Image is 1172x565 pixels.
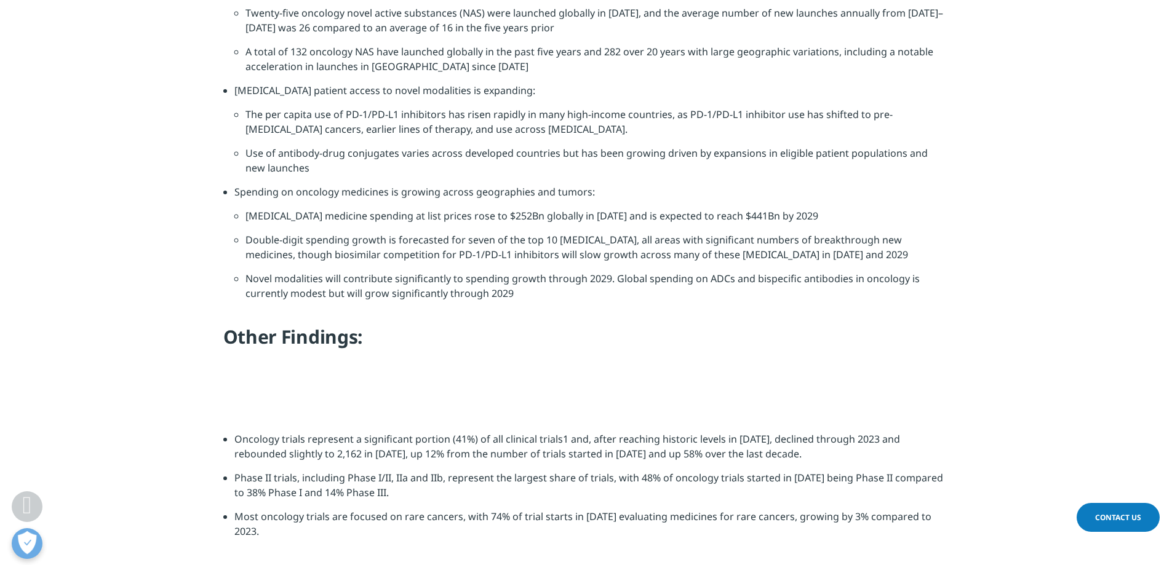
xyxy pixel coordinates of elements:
[234,83,949,107] li: [MEDICAL_DATA] patient access to novel modalities is expanding:
[12,528,42,559] button: Open Preferences
[1095,512,1141,523] span: Contact Us
[245,208,949,232] li: [MEDICAL_DATA] medicine spending at list prices rose to $252Bn globally in [DATE] and is expected...
[234,470,949,509] li: Phase II trials, including Phase I/II, IIa and IIb, represent the largest share of trials, with 4...
[234,184,949,208] li: Spending on oncology medicines is growing across geographies and tumors:
[245,44,949,83] li: A total of 132 oncology NAS have launched globally in the past five years and 282 over 20 years w...
[245,232,949,271] li: Double-digit spending growth is forecasted for seven of the top 10 [MEDICAL_DATA], all areas with...
[234,509,949,548] li: Most oncology trials are focused on rare cancers, with 74% of trial starts in [DATE] evaluating m...
[234,432,949,470] li: Oncology trials represent a significant portion (41%) of all clinical trials1 and, after reaching...
[245,6,949,44] li: Twenty-five oncology novel active substances (NAS) were launched globally in [DATE], and the aver...
[223,325,949,358] h4: Other Findings:
[245,271,949,310] li: Novel modalities will contribute significantly to spending growth through 2029. Global spending o...
[245,146,949,184] li: Use of antibody-drug conjugates varies across developed countries but has been growing driven by ...
[245,107,949,146] li: The per capita use of PD-1/PD-L1 inhibitors has risen rapidly in many high-income countries, as P...
[1077,503,1160,532] a: Contact Us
